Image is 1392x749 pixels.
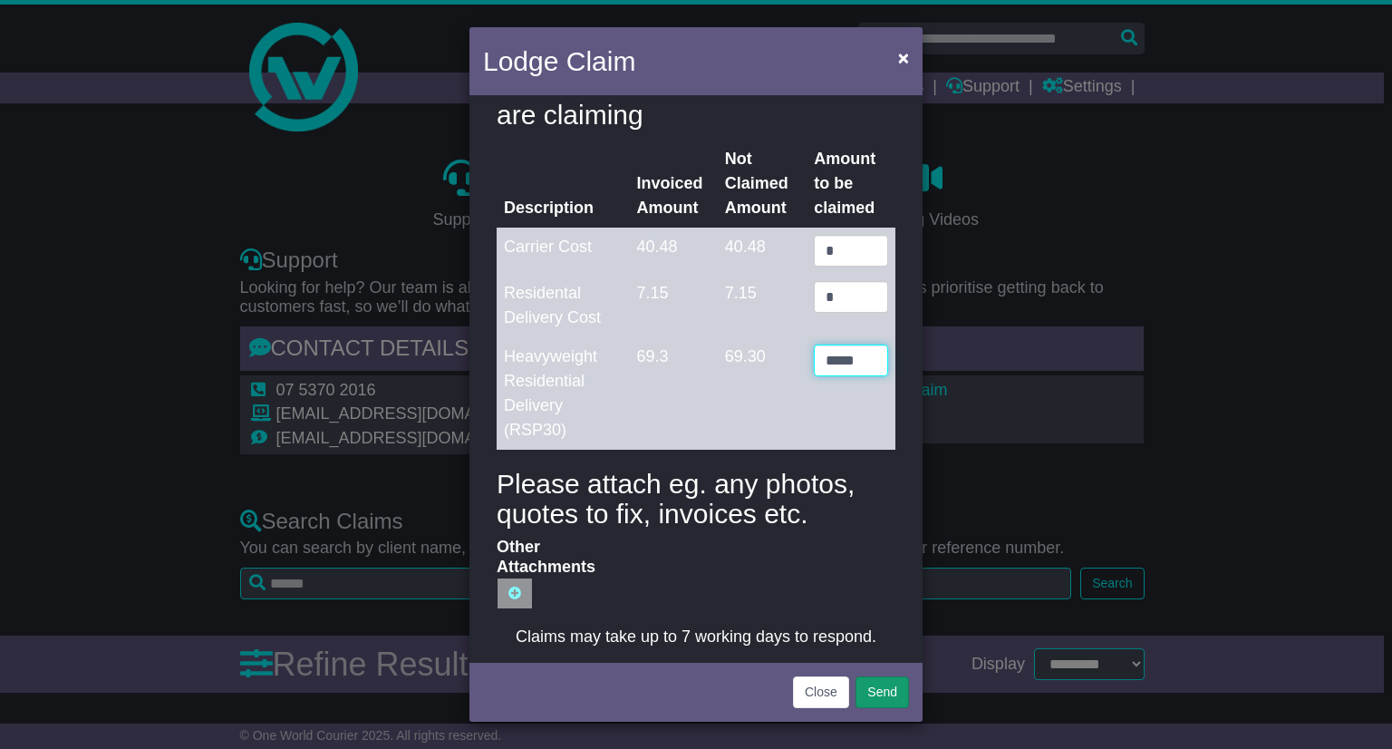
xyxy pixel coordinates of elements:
td: Carrier Cost [497,228,629,274]
td: 7.15 [629,274,717,337]
button: Send [855,676,909,708]
h4: Please attach eg. any photos, quotes to fix, invoices etc. [497,469,895,529]
td: 40.48 [629,228,717,274]
button: Close [889,39,918,76]
td: Residental Delivery Cost [497,274,629,337]
td: 7.15 [718,274,807,337]
th: Description [497,140,629,228]
button: Close [793,676,849,708]
th: Not Claimed Amount [718,140,807,228]
label: Other Attachments [488,538,592,608]
td: 69.3 [629,337,717,450]
th: Amount to be claimed [807,140,895,228]
td: 40.48 [718,228,807,274]
th: Invoiced Amount [629,140,717,228]
span: × [898,47,909,68]
h4: Please provide the amount you are claiming [497,70,895,130]
td: 69.30 [718,337,807,450]
h4: Lodge Claim [483,41,635,82]
td: Heavyweight Residential Delivery (RSP30) [497,337,629,450]
div: Claims may take up to 7 working days to respond. [497,627,895,647]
